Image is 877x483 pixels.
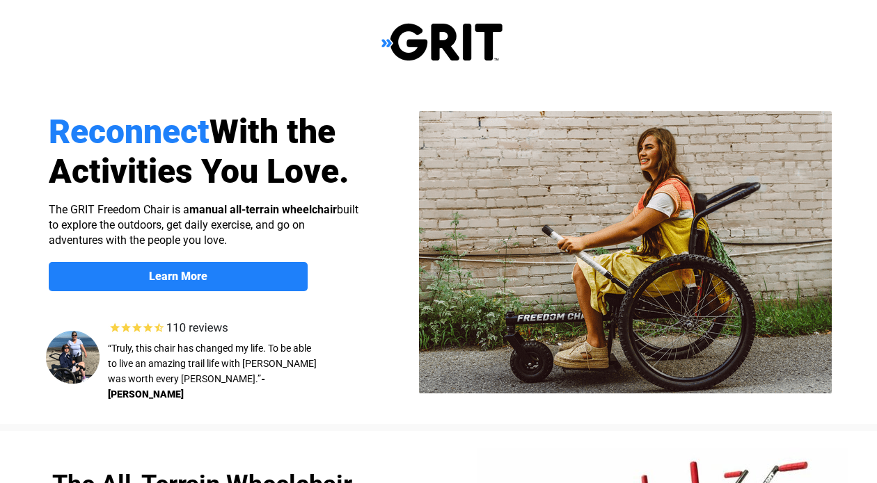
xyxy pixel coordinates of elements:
[149,270,207,283] strong: Learn More
[189,203,337,216] strong: manual all-terrain wheelchair
[108,343,317,384] span: “Truly, this chair has changed my life. To be able to live an amazing trail life with [PERSON_NAM...
[49,112,210,152] span: Reconnect
[49,152,349,191] span: Activities You Love.
[49,262,308,291] a: Learn More
[210,112,335,152] span: With the
[49,203,358,247] span: The GRIT Freedom Chair is a built to explore the outdoors, get daily exercise, and go on adventur...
